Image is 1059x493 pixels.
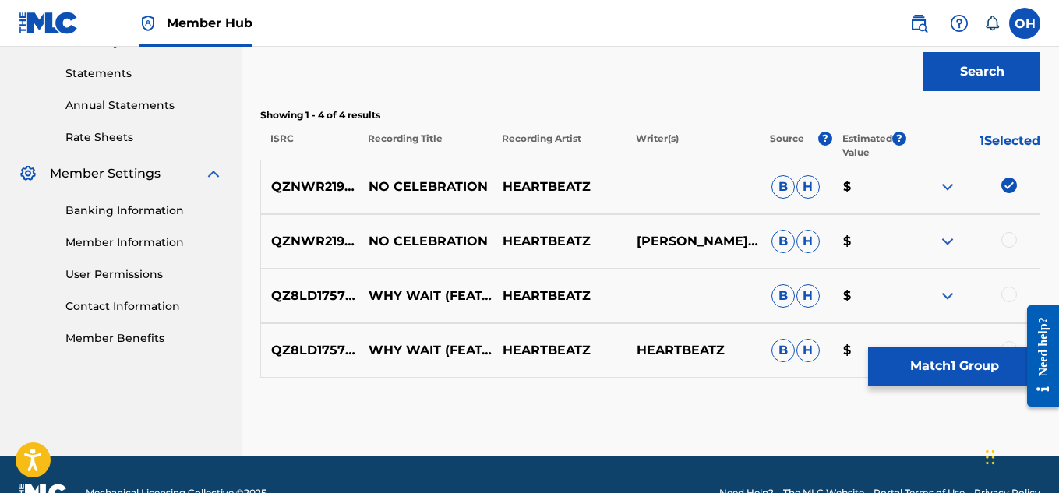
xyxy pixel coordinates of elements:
[492,232,627,251] p: HEARTBEATZ
[938,341,957,360] img: expand
[492,178,627,196] p: HEARTBEATZ
[261,232,358,251] p: QZNWR2197944
[19,164,37,183] img: Member Settings
[770,132,804,160] p: Source
[261,178,358,196] p: QZNWR2197944
[492,132,626,160] p: Recording Artist
[796,339,820,362] span: H
[868,347,1040,386] button: Match1 Group
[358,178,492,196] p: NO CELEBRATION
[65,129,223,146] a: Rate Sheets
[65,266,223,283] a: User Permissions
[65,298,223,315] a: Contact Information
[938,178,957,196] img: expand
[260,132,357,160] p: ISRC
[65,234,223,251] a: Member Information
[796,175,820,199] span: H
[986,434,995,481] div: Drag
[357,132,491,160] p: Recording Title
[50,164,161,183] span: Member Settings
[771,230,795,253] span: B
[1001,178,1017,193] img: deselect
[19,12,79,34] img: MLC Logo
[981,418,1059,493] iframe: Chat Widget
[627,232,761,251] p: [PERSON_NAME], [PERSON_NAME]
[818,132,832,146] span: ?
[906,132,1040,160] p: 1 Selected
[167,14,252,32] span: Member Hub
[65,330,223,347] a: Member Benefits
[358,287,492,305] p: WHY WAIT (FEAT. CODONE, NO LIMIT [PERSON_NAME] & [PERSON_NAME] TY)
[1015,294,1059,419] iframe: Resource Center
[903,8,934,39] a: Public Search
[833,232,905,251] p: $
[938,232,957,251] img: expand
[492,341,627,360] p: HEARTBEATZ
[796,284,820,308] span: H
[626,132,760,160] p: Writer(s)
[204,164,223,183] img: expand
[833,178,905,196] p: $
[261,341,358,360] p: QZ8LD1757999
[358,341,492,360] p: WHY WAIT (FEAT. CODONE, NO LIMIT [PERSON_NAME] & [PERSON_NAME] TY)
[358,232,492,251] p: NO CELEBRATION
[65,97,223,114] a: Annual Statements
[842,132,892,160] p: Estimated Value
[771,175,795,199] span: B
[65,202,223,219] a: Banking Information
[833,287,905,305] p: $
[892,132,906,146] span: ?
[950,14,969,33] img: help
[771,339,795,362] span: B
[923,52,1040,91] button: Search
[944,8,975,39] div: Help
[771,284,795,308] span: B
[909,14,928,33] img: search
[260,108,1040,122] p: Showing 1 - 4 of 4 results
[65,65,223,82] a: Statements
[938,287,957,305] img: expand
[984,16,1000,31] div: Notifications
[627,341,761,360] p: HEARTBEATZ
[833,341,905,360] p: $
[139,14,157,33] img: Top Rightsholder
[796,230,820,253] span: H
[1009,8,1040,39] div: User Menu
[261,287,358,305] p: QZ8LD1757999
[492,287,627,305] p: HEARTBEATZ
